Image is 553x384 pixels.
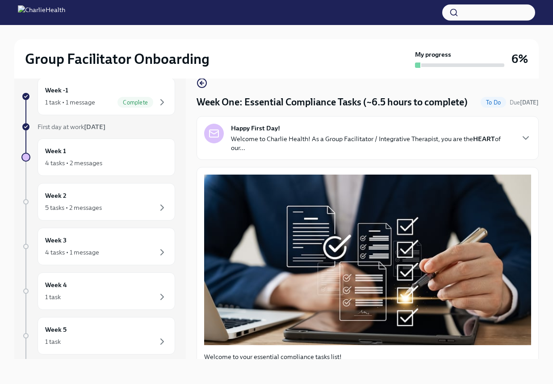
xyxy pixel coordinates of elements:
[21,122,175,131] a: First day at work[DATE]
[231,134,513,152] p: Welcome to Charlie Health! As a Group Facilitator / Integrative Therapist, you are the of our...
[45,98,95,107] div: 1 task • 1 message
[18,5,65,20] img: CharlieHealth
[45,235,67,245] h6: Week 3
[21,183,175,221] a: Week 25 tasks • 2 messages
[21,138,175,176] a: Week 14 tasks • 2 messages
[231,124,280,133] strong: Happy First Day!
[520,99,539,106] strong: [DATE]
[473,135,495,143] strong: HEART
[21,317,175,355] a: Week 51 task
[45,325,67,334] h6: Week 5
[45,203,102,212] div: 5 tasks • 2 messages
[45,159,102,167] div: 4 tasks • 2 messages
[38,123,105,131] span: First day at work
[45,292,61,301] div: 1 task
[204,352,531,361] p: Welcome to your essential compliance tasks list!
[45,191,67,200] h6: Week 2
[510,98,539,107] span: September 22nd, 2025 07:00
[415,50,451,59] strong: My progress
[45,146,66,156] h6: Week 1
[511,51,528,67] h3: 6%
[45,337,61,346] div: 1 task
[45,85,68,95] h6: Week -1
[510,99,539,106] span: Due
[481,99,506,106] span: To Do
[25,50,209,68] h2: Group Facilitator Onboarding
[117,99,153,106] span: Complete
[21,272,175,310] a: Week 41 task
[45,280,67,290] h6: Week 4
[197,96,468,109] h4: Week One: Essential Compliance Tasks (~6.5 hours to complete)
[21,78,175,115] a: Week -11 task • 1 messageComplete
[204,175,531,345] button: Zoom image
[21,228,175,265] a: Week 34 tasks • 1 message
[45,248,99,257] div: 4 tasks • 1 message
[84,123,105,131] strong: [DATE]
